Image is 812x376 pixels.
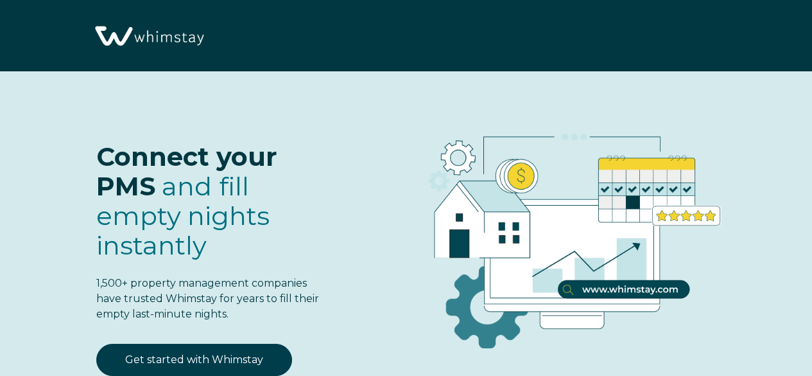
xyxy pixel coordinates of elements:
a: Get started with Whimstay [96,344,292,376]
img: Whimstay Logo-02 1 [90,6,207,67]
span: 1,500+ property management companies have trusted Whimstay for years to fill their empty last-min... [96,277,319,320]
span: and [96,170,270,261]
span: Connect your PMS [96,141,277,202]
span: fill empty nights instantly [96,170,270,261]
img: RBO Ilustrations-03 [362,97,773,367]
